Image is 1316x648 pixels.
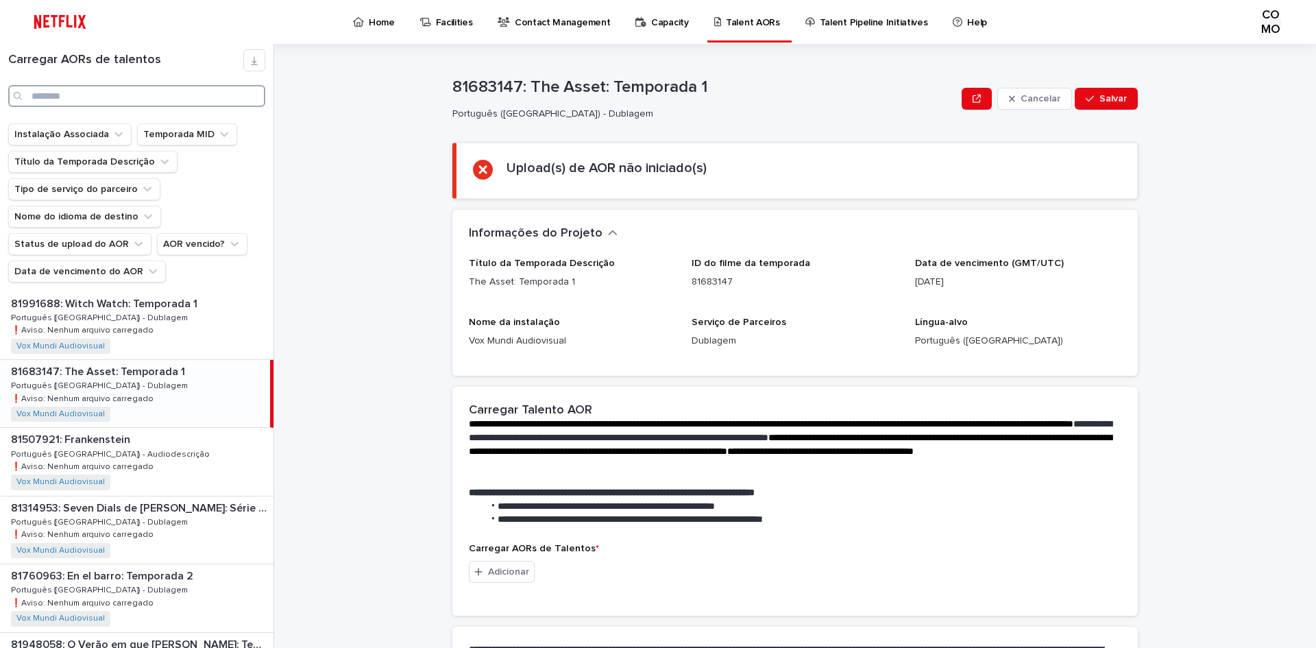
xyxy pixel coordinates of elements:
font: ❗️Aviso: Nenhum arquivo carregado [11,463,154,471]
button: Tipo de serviço do parceiro [8,178,160,200]
font: ID do filme da temporada [692,259,810,268]
font: 81314953: Seven Dials de [PERSON_NAME]: Série Limitada [11,503,303,514]
font: [DATE] [915,277,944,287]
a: Vox Mundi Audiovisual [16,614,105,623]
font: Vox Mundi Audiovisual [16,614,105,623]
button: Salvar [1075,88,1138,110]
button: Data de vencimento do AOR [8,261,166,283]
font: COMO [1261,9,1280,36]
font: ❗️Aviso: Nenhum arquivo carregado [11,531,154,539]
font: Português ([GEOGRAPHIC_DATA]) - Dublagem [11,586,188,595]
img: ifQbXi3ZQGMSEF7WDB7W [27,8,93,36]
font: 81683147: The Asset: Temporada 1 [452,79,707,95]
font: 81683147: The Asset: Temporada 1 [11,366,185,377]
button: Nome do idioma de destino [8,206,161,228]
font: 81507921: Frankenstein [11,434,130,445]
button: Informações do Projeto [469,226,618,241]
a: Vox Mundi Audiovisual [16,409,105,419]
font: Português ([GEOGRAPHIC_DATA]) - Dublagem [11,314,188,322]
a: Vox Mundi Audiovisual [16,477,105,487]
font: Salvar [1099,94,1127,104]
font: Cancelar [1021,94,1060,104]
font: 81760963: En el barro: Temporada 2 [11,571,193,581]
button: Temporada MID [137,123,237,145]
font: Vox Mundi Audiovisual [469,336,566,346]
font: Serviço de Parceiros [692,317,786,327]
button: Status de upload do AOR [8,233,151,255]
font: Vox Mundi Audiovisual [16,342,105,350]
font: Upload(s) de AOR não iniciado(s) [507,161,707,175]
a: Vox Mundi Audiovisual [16,341,105,351]
font: Carregar AORs de talentos [8,53,161,66]
font: Data de vencimento (GMT/UTC) [915,259,1064,268]
button: Adicionar [469,561,535,583]
input: Procurar [8,85,265,107]
font: Português ([GEOGRAPHIC_DATA]) [915,336,1063,346]
font: Português ([GEOGRAPHIC_DATA]) - Dublagem [11,518,188,527]
font: Português ([GEOGRAPHIC_DATA]) - Dublagem [11,382,188,390]
font: Português ([GEOGRAPHIC_DATA]) - Dublagem [452,109,653,119]
font: ❗️Aviso: Nenhum arquivo carregado [11,395,154,403]
font: The Asset: Temporada 1 [469,277,575,287]
font: ❗️Aviso: Nenhum arquivo carregado [11,599,154,608]
font: 81683147 [692,277,733,287]
font: Carregar AORs de Talentos [469,544,596,553]
font: Informações do Projeto [469,227,602,239]
button: Título da Temporada Descrição [8,151,178,173]
font: Dublagem [692,336,736,346]
font: Vox Mundi Audiovisual [16,478,105,486]
font: Título da Temporada Descrição [469,259,615,268]
font: Carregar Talento AOR [469,404,592,416]
a: Vox Mundi Audiovisual [16,546,105,555]
font: Adicionar [488,567,529,577]
font: 81991688: Witch Watch: Temporada 1 [11,298,197,309]
font: Língua-alvo [915,317,968,327]
button: AOR vencido? [157,233,247,255]
font: Nome da instalação [469,317,560,327]
p: 81314953: Seven Dials de Agatha Christie: Série Limitada [11,499,271,515]
font: Português ([GEOGRAPHIC_DATA]) - Audiodescrição [11,451,210,459]
button: Instalação Associada [8,123,132,145]
font: Vox Mundi Audiovisual [16,410,105,418]
font: ❗️Aviso: Nenhum arquivo carregado [11,326,154,335]
button: Cancelar [997,88,1072,110]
